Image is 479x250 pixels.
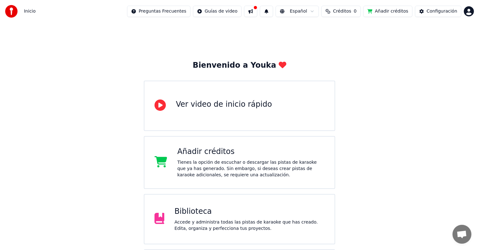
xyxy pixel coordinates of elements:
div: Ver video de inicio rápido [176,99,272,110]
button: Añadir créditos [363,6,412,17]
img: youka [5,5,18,18]
span: Créditos [333,8,351,14]
button: Preguntas Frecuentes [127,6,190,17]
div: Tienes la opción de escuchar o descargar las pistas de karaoke que ya has generado. Sin embargo, ... [177,159,324,178]
button: Configuración [415,6,461,17]
div: Añadir créditos [177,147,324,157]
nav: breadcrumb [24,8,36,14]
span: Inicio [24,8,36,14]
button: Créditos0 [321,6,361,17]
div: Accede y administra todas las pistas de karaoke que has creado. Edita, organiza y perfecciona tus... [174,219,324,232]
button: Guías de video [193,6,242,17]
div: Configuración [427,8,457,14]
div: Biblioteca [174,207,324,217]
div: Bienvenido a Youka [193,60,286,71]
div: Chat abierto [453,225,471,244]
span: 0 [354,8,357,14]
